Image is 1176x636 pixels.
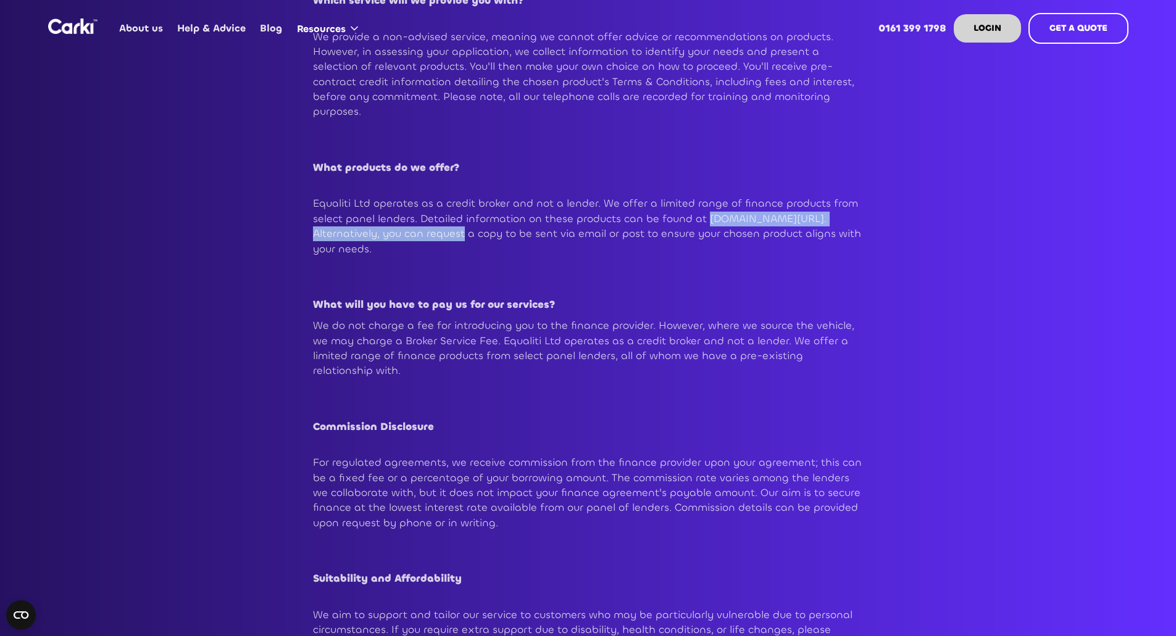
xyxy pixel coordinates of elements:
p: For regulated agreements, we receive commission from the finance provider upon your agreement; th... [313,455,864,531]
h2: ‍ [313,543,864,565]
a: 0161 399 1798 [871,4,953,52]
strong: 0161 399 1798 [878,22,946,35]
a: About us [112,4,170,52]
p: Equaliti Ltd operates as a credit broker and not a lender. We offer a limited range of finance pr... [313,196,864,256]
a: Blog [253,4,290,52]
h2: ‍ [313,132,864,154]
p: We do not charge a fee for introducing you to the finance provider. However, where we source the ... [313,318,864,378]
a: GET A QUOTE [1028,13,1128,44]
strong: GET A QUOTE [1049,22,1107,34]
p: We provide a non-advised service, meaning we cannot offer advice or recommendations on products. ... [313,30,864,120]
button: Open CMP widget [6,600,36,630]
h2: ‍ [313,269,864,291]
strong: What products do we offer? [313,161,460,175]
strong: Suitability and Affordability [313,572,462,585]
a: LOGIN [954,14,1021,43]
a: home [48,19,98,34]
h2: ‍ [313,391,864,413]
img: Logo [48,19,98,34]
div: Resources [297,22,346,36]
strong: Commission Disclosure [313,420,434,434]
strong: What will you have to pay us for our services? [313,298,556,312]
a: Help & Advice [170,4,253,52]
div: Resources [290,5,370,52]
strong: LOGIN [974,22,1001,34]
